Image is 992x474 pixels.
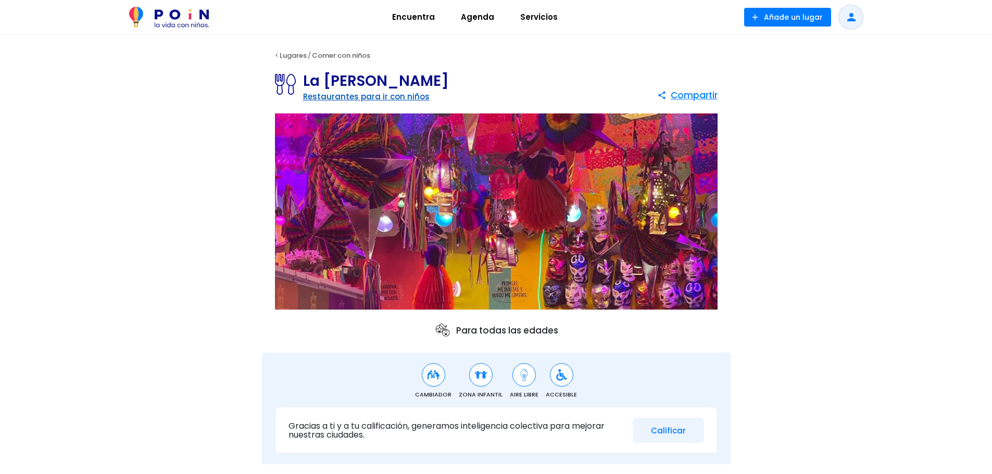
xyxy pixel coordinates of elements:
a: Agenda [448,5,507,30]
button: Compartir [657,86,718,105]
h1: La [PERSON_NAME] [303,74,449,88]
a: Encuentra [379,5,448,30]
a: Comer con niños [312,50,370,60]
span: Encuentra [387,9,440,25]
img: Accesible [555,368,568,381]
button: Añade un lugar [744,8,831,27]
a: Lugares [280,50,307,60]
div: < / [262,48,731,63]
img: POiN [129,7,209,28]
a: Restaurantes para ir con niños [303,91,430,102]
img: ages icon [434,322,451,339]
span: Aire Libre [510,390,538,399]
img: Zona Infantil [474,368,487,381]
span: Cambiador [415,390,451,399]
span: Zona Infantil [459,390,503,399]
p: Para todas las edades [434,322,558,339]
img: La Tia Juana Benidorm [275,113,718,310]
img: Cambiador [427,368,440,381]
img: Restaurantes para ir con niños [275,74,303,95]
button: Calificar [633,418,704,443]
a: Servicios [507,5,571,30]
img: Aire Libre [518,368,531,381]
p: Gracias a ti y a tu calificación, generamos inteligencia colectiva para mejorar nuestras ciudades. [288,421,625,440]
span: Agenda [456,9,499,25]
span: Servicios [516,9,562,25]
span: Accesible [546,390,577,399]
